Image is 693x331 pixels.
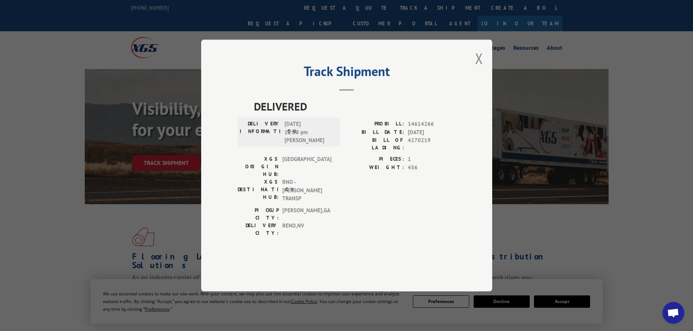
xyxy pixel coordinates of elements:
[238,178,279,203] label: XGS DESTINATION HUB:
[408,164,456,172] span: 456
[408,128,456,137] span: [DATE]
[662,302,684,324] div: Open chat
[347,128,404,137] label: BILL DATE:
[282,206,331,222] span: [PERSON_NAME] , GA
[347,136,404,152] label: BILL OF LADING:
[238,66,456,80] h2: Track Shipment
[282,178,331,203] span: RNO - [PERSON_NAME] TRANSP
[347,120,404,128] label: PROBILL:
[240,120,281,145] label: DELIVERY INFORMATION:
[347,155,404,164] label: PIECES:
[408,120,456,128] span: 14614266
[347,164,404,172] label: WEIGHT:
[238,222,279,237] label: DELIVERY CITY:
[238,206,279,222] label: PICKUP CITY:
[254,98,456,114] span: DELIVERED
[284,120,334,145] span: [DATE] 12:30 pm [PERSON_NAME]
[238,155,279,178] label: XGS ORIGIN HUB:
[408,155,456,164] span: 1
[282,222,331,237] span: RENO , NV
[408,136,456,152] span: 4270219
[282,155,331,178] span: [GEOGRAPHIC_DATA]
[475,49,483,68] button: Close modal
